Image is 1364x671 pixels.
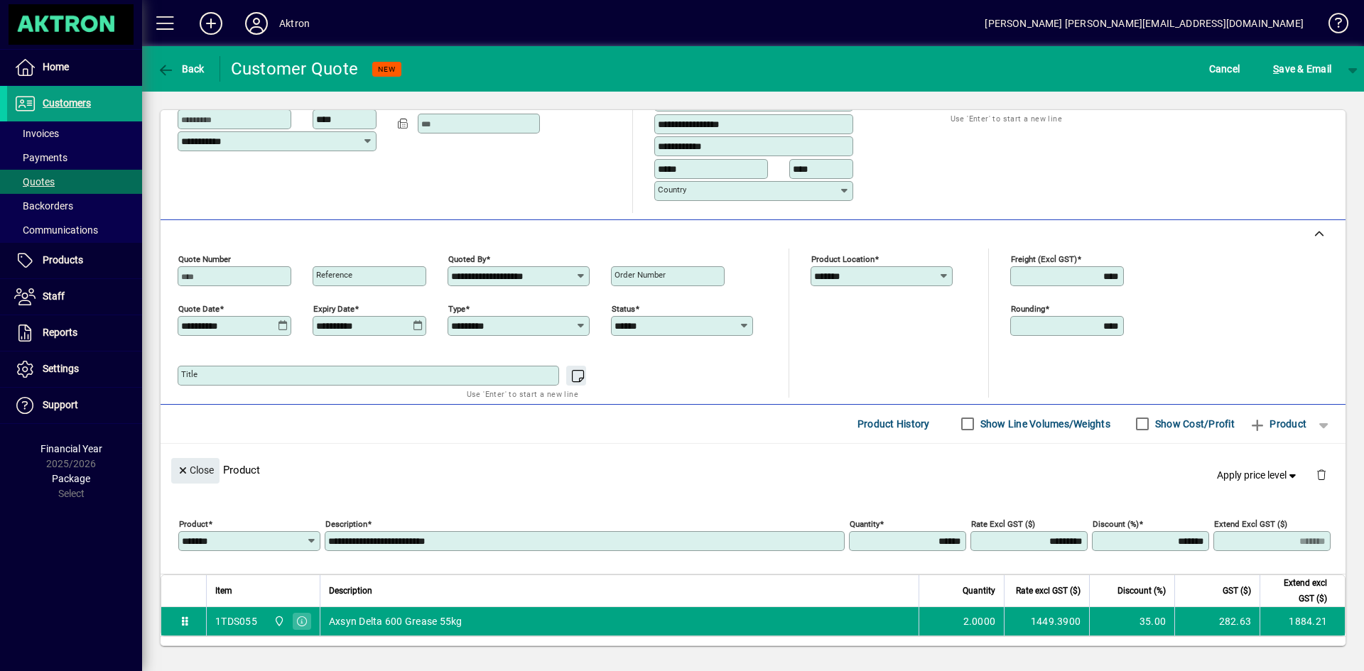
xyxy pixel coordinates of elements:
span: Invoices [14,128,59,139]
div: Product [161,444,1346,496]
div: Customer Quote [231,58,359,80]
mat-label: Quantity [850,518,879,528]
mat-hint: Use 'Enter' to start a new line [467,386,578,402]
a: Backorders [7,194,142,218]
a: Support [7,388,142,423]
label: Show Cost/Profit [1152,417,1235,431]
button: Back [153,56,208,82]
span: Support [43,399,78,410]
span: Close [177,459,214,482]
mat-label: Discount (%) [1093,518,1139,528]
span: GST ($) [1223,583,1251,599]
mat-label: Expiry date [313,303,354,313]
a: Reports [7,315,142,351]
button: Close [171,458,220,484]
span: Description [329,583,372,599]
span: Payments [14,152,67,163]
span: Settings [43,363,79,374]
a: Payments [7,146,142,170]
span: Product [1249,413,1306,435]
span: NEW [378,65,396,74]
span: Customers [43,97,91,109]
button: Product [1242,411,1314,437]
span: Quantity [963,583,995,599]
span: Extend excl GST ($) [1269,575,1327,606]
a: Settings [7,351,142,387]
span: S [1273,63,1279,75]
app-page-header-button: Delete [1304,468,1338,481]
a: Communications [7,218,142,242]
mat-label: Rounding [1011,303,1045,313]
span: 2.0000 [963,614,996,628]
mat-label: Type [448,303,465,313]
span: Apply price level [1217,468,1299,483]
td: 1884.21 [1260,607,1345,635]
button: Save & Email [1266,56,1338,82]
app-page-header-button: Back [142,56,220,82]
button: Delete [1304,458,1338,492]
button: Cancel [1206,56,1244,82]
mat-label: Title [181,369,197,379]
span: Quotes [14,176,55,187]
mat-label: Description [325,518,367,528]
button: Add [188,11,234,36]
div: 1449.3900 [1013,614,1081,628]
span: Discount (%) [1117,583,1166,599]
button: Apply price level [1211,462,1305,488]
span: ave & Email [1273,58,1331,80]
label: Show Line Volumes/Weights [978,417,1110,431]
span: Products [43,254,83,266]
mat-label: Extend excl GST ($) [1214,518,1287,528]
mat-label: Order number [615,270,666,280]
span: Reports [43,327,77,338]
td: 282.63 [1174,607,1260,635]
span: Cancel [1209,58,1240,80]
span: Product History [857,413,930,435]
div: 1TDS055 [215,614,257,628]
a: Knowledge Base [1318,3,1346,49]
a: Invoices [7,121,142,146]
mat-label: Product location [811,253,875,263]
td: 35.00 [1089,607,1174,635]
span: Home [43,61,69,72]
span: Axsyn Delta 600 Grease 55kg [329,614,462,628]
button: Product History [852,411,936,437]
app-page-header-button: Close [168,463,223,476]
mat-label: Quote date [178,303,220,313]
mat-label: Status [612,303,635,313]
a: Products [7,243,142,278]
mat-label: Country [658,185,686,195]
a: Staff [7,279,142,315]
span: Back [157,63,205,75]
mat-label: Rate excl GST ($) [971,518,1035,528]
mat-label: Quoted by [448,253,486,263]
mat-label: Reference [316,270,352,280]
span: Item [215,583,232,599]
mat-label: Product [179,518,208,528]
span: Central [270,613,286,629]
mat-hint: Use 'Enter' to start a new line [951,110,1062,126]
span: Staff [43,290,65,302]
span: Rate excl GST ($) [1016,583,1081,599]
mat-label: Quote number [178,253,231,263]
mat-label: Freight (excl GST) [1011,253,1077,263]
a: Home [7,50,142,85]
span: Financial Year [40,443,102,454]
span: Backorders [14,200,73,212]
div: [PERSON_NAME] [PERSON_NAME][EMAIL_ADDRESS][DOMAIN_NAME] [985,12,1304,35]
span: Package [52,473,90,484]
div: Aktron [279,12,310,35]
span: Communications [14,224,98,236]
a: Quotes [7,170,142,194]
button: Profile [234,11,279,36]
